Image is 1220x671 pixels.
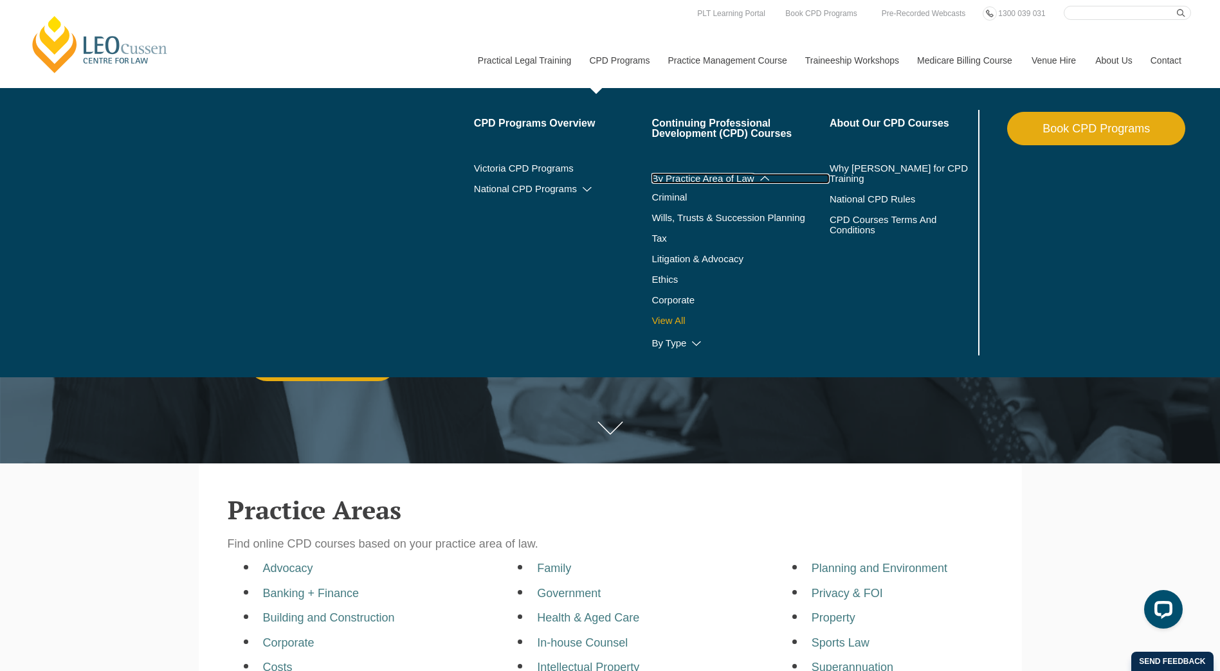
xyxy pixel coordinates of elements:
a: View All [651,316,830,326]
a: Criminal [651,192,830,202]
a: CPD Programs Overview [474,118,652,129]
a: [PERSON_NAME] Centre for Law [29,14,171,75]
a: Ethics [651,274,830,285]
a: Advocacy [263,562,313,575]
a: Wills, Trusts & Succession Planning [651,213,830,223]
p: Find online CPD courses based on your practice area of law. [228,537,993,551]
span: 1300 039 031 [998,9,1045,18]
a: Litigation & Advocacy [651,254,830,264]
a: Book CPD Programs [1007,112,1185,145]
a: CPD Programs [579,33,658,88]
h2: Practice Areas [228,496,993,524]
a: By Practice Area of Law [651,174,830,184]
a: Corporate [263,636,314,649]
a: Pre-Recorded Webcasts [879,6,969,21]
a: Health & Aged Care [537,611,639,624]
a: PLT Learning Portal [694,6,769,21]
a: Book CPD Programs [782,6,860,21]
a: About Our CPD Courses [830,118,976,129]
a: Property [812,611,855,624]
iframe: LiveChat chat widget [1134,585,1188,639]
a: Planning and Environment [812,562,947,575]
a: Victoria CPD Programs [474,163,652,174]
a: Sports Law [812,636,869,649]
a: National CPD Programs [474,184,652,194]
a: Continuing Professional Development (CPD) Courses [651,118,830,139]
a: Tax [651,233,797,244]
a: Contact [1141,33,1191,88]
a: Government [537,587,601,600]
a: CPD Courses Terms And Conditions [830,215,943,235]
a: Why [PERSON_NAME] for CPD Training [830,163,976,184]
a: Banking + Finance [263,587,360,600]
a: Privacy & FOI [812,587,883,600]
a: 1300 039 031 [995,6,1048,21]
a: By Type [651,338,830,348]
a: Venue Hire [1022,33,1086,88]
a: Medicare Billing Course [907,33,1022,88]
a: Building and Construction [263,611,395,624]
a: About Us [1086,33,1141,88]
a: Corporate [651,295,830,305]
a: National CPD Rules [830,194,976,204]
a: Practice Management Course [659,33,796,88]
a: In-house Counsel [537,636,628,649]
a: Practical Legal Training [468,33,580,88]
a: Family [537,562,571,575]
a: Traineeship Workshops [796,33,907,88]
